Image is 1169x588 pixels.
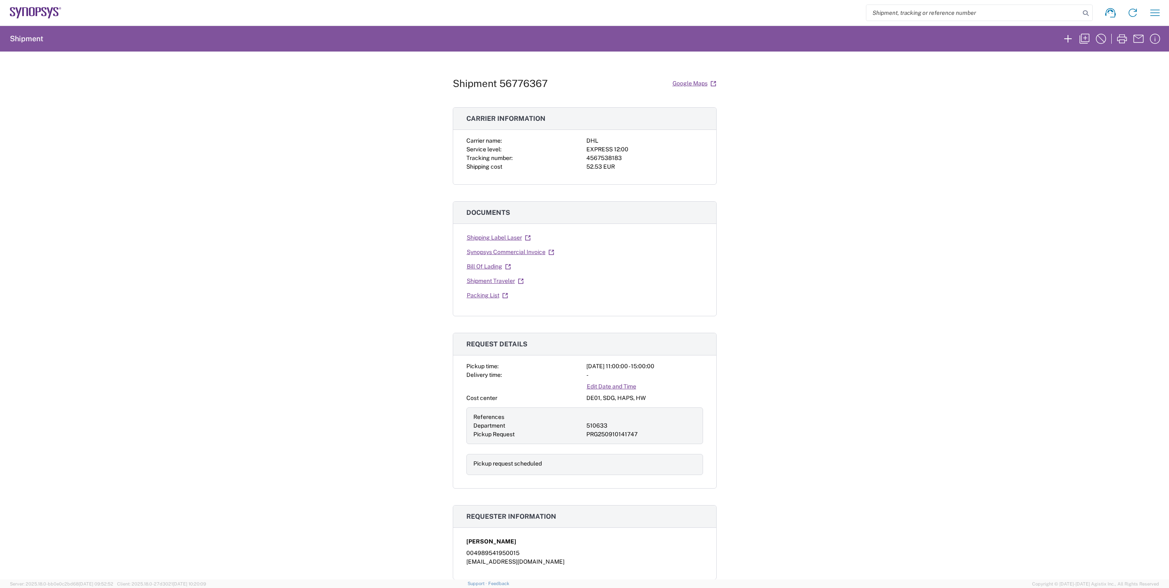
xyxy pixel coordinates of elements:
span: Copyright © [DATE]-[DATE] Agistix Inc., All Rights Reserved [1032,580,1159,588]
div: 004989541950015 [466,549,703,557]
h2: Shipment [10,34,43,44]
div: 52.53 EUR [586,162,703,171]
a: Shipment Traveler [466,274,524,288]
a: Synopsys Commercial Invoice [466,245,555,259]
span: Documents [466,209,510,216]
span: Tracking number: [466,155,513,161]
div: 510633 [586,421,696,430]
span: Cost center [466,395,497,401]
span: Request details [466,340,527,348]
span: Pickup request scheduled [473,460,542,467]
div: [EMAIL_ADDRESS][DOMAIN_NAME] [466,557,703,566]
div: Department [473,421,583,430]
div: EXPRESS 12:00 [586,145,703,154]
span: References [473,414,504,420]
a: Packing List [466,288,508,303]
div: DE01, SDG, HAPS, HW [586,394,703,402]
div: - [586,371,703,379]
div: [DATE] 11:00:00 - 15:00:00 [586,362,703,371]
a: Shipping Label Laser [466,230,531,245]
a: Support [468,581,488,586]
span: Requester information [466,513,556,520]
a: Bill Of Lading [466,259,511,274]
span: [PERSON_NAME] [466,537,516,546]
span: [DATE] 10:20:09 [173,581,206,586]
div: 4567538183 [586,154,703,162]
span: Client: 2025.18.0-27d3021 [117,581,206,586]
span: Carrier information [466,115,546,122]
span: [DATE] 09:52:52 [79,581,113,586]
div: PRG250910141747 [586,430,696,439]
span: Carrier name: [466,137,502,144]
input: Shipment, tracking or reference number [866,5,1080,21]
span: Service level: [466,146,501,153]
div: Pickup Request [473,430,583,439]
a: Edit Date and Time [586,379,637,394]
a: Feedback [488,581,509,586]
span: Server: 2025.18.0-bb0e0c2bd68 [10,581,113,586]
h1: Shipment 56776367 [453,78,548,89]
span: Pickup time: [466,363,499,369]
span: Delivery time: [466,372,502,378]
div: DHL [586,136,703,145]
span: Shipping cost [466,163,502,170]
a: Google Maps [672,76,717,91]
